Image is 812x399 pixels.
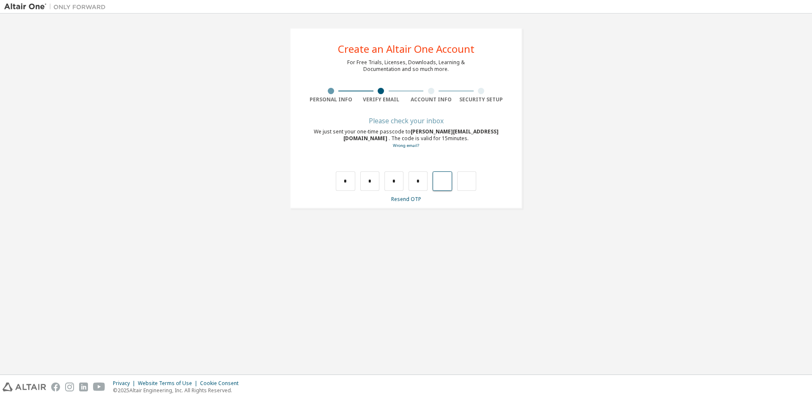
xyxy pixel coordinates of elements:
[51,383,60,391] img: facebook.svg
[200,380,244,387] div: Cookie Consent
[306,96,356,103] div: Personal Info
[393,143,419,148] a: Go back to the registration form
[406,96,456,103] div: Account Info
[4,3,110,11] img: Altair One
[3,383,46,391] img: altair_logo.svg
[347,59,465,73] div: For Free Trials, Licenses, Downloads, Learning & Documentation and so much more.
[93,383,105,391] img: youtube.svg
[65,383,74,391] img: instagram.svg
[306,128,506,149] div: We just sent your one-time passcode to . The code is valid for 15 minutes.
[138,380,200,387] div: Website Terms of Use
[343,128,499,142] span: [PERSON_NAME][EMAIL_ADDRESS][DOMAIN_NAME]
[391,195,421,203] a: Resend OTP
[356,96,406,103] div: Verify Email
[79,383,88,391] img: linkedin.svg
[338,44,475,54] div: Create an Altair One Account
[113,387,244,394] p: © 2025 Altair Engineering, Inc. All Rights Reserved.
[456,96,507,103] div: Security Setup
[113,380,138,387] div: Privacy
[306,118,506,123] div: Please check your inbox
